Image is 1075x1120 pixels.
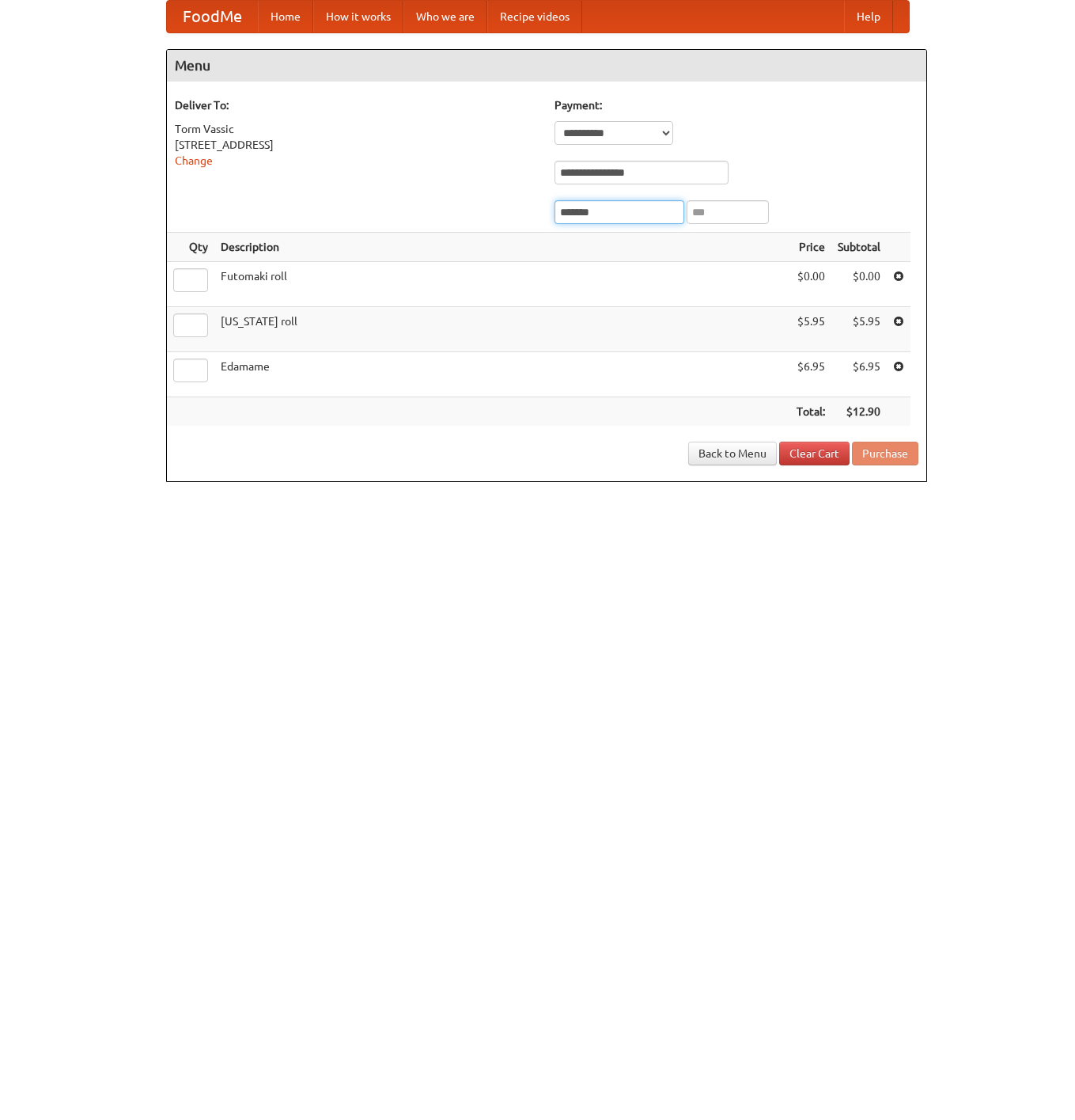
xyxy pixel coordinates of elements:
[790,352,831,397] td: $6.95
[258,1,313,32] a: Home
[403,1,487,32] a: Who we are
[852,442,918,465] button: Purchase
[214,233,790,262] th: Description
[175,121,539,137] div: Torm Vassic
[214,262,790,307] td: Futomaki roll
[167,50,926,82] h4: Menu
[844,1,893,32] a: Help
[214,307,790,352] td: [US_STATE] roll
[831,397,887,427] th: $12.90
[487,1,582,32] a: Recipe videos
[175,97,539,113] h5: Deliver To:
[790,262,831,307] td: $0.00
[175,137,539,153] div: [STREET_ADDRESS]
[555,97,918,113] h5: Payment:
[790,397,831,427] th: Total:
[790,233,831,262] th: Price
[688,442,777,465] a: Back to Menu
[831,262,887,307] td: $0.00
[831,352,887,397] td: $6.95
[790,307,831,352] td: $5.95
[167,1,258,32] a: FoodMe
[313,1,403,32] a: How it works
[175,154,213,167] a: Change
[167,233,214,262] th: Qty
[831,233,887,262] th: Subtotal
[831,307,887,352] td: $5.95
[214,352,790,397] td: Edamame
[779,442,850,465] a: Clear Cart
